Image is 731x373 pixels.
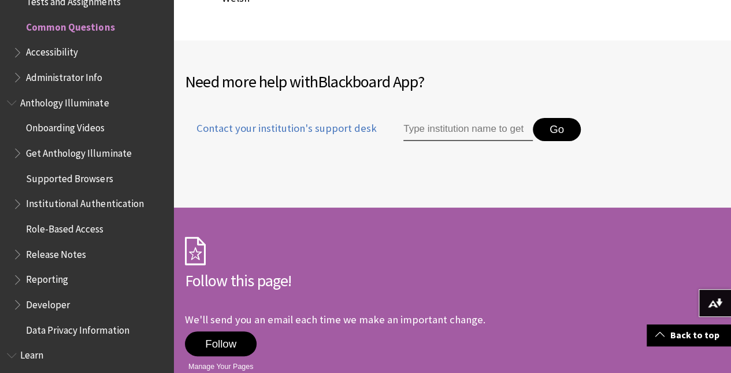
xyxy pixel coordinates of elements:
[647,324,731,346] a: Back to top
[26,119,105,134] span: Onboarding Videos
[26,270,68,286] span: Reporting
[26,194,143,210] span: Institutional Authentication
[7,93,166,340] nav: Book outline for Anthology Illuminate
[185,121,377,136] span: Contact your institution's support desk
[185,268,532,293] h2: Follow this page!
[403,118,533,141] input: Type institution name to get support
[533,118,581,141] button: Go
[26,295,70,311] span: Developer
[26,169,113,184] span: Supported Browsers
[26,143,131,159] span: Get Anthology Illuminate
[26,219,103,235] span: Role-Based Access
[185,237,206,265] img: Subscription Icon
[26,245,86,260] span: Release Notes
[188,363,253,371] button: Manage Your Pages
[318,71,418,92] span: Blackboard App
[185,331,257,357] button: Follow
[26,17,114,33] span: Common Questions
[185,313,485,326] p: We'll send you an email each time we make an important change.
[26,68,102,83] span: Administrator Info
[185,121,377,150] a: Contact your institution's support desk
[185,69,719,94] h2: Need more help with ?
[26,320,129,336] span: Data Privacy Information
[26,43,78,58] span: Accessibility
[20,346,43,361] span: Learn
[20,93,109,109] span: Anthology Illuminate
